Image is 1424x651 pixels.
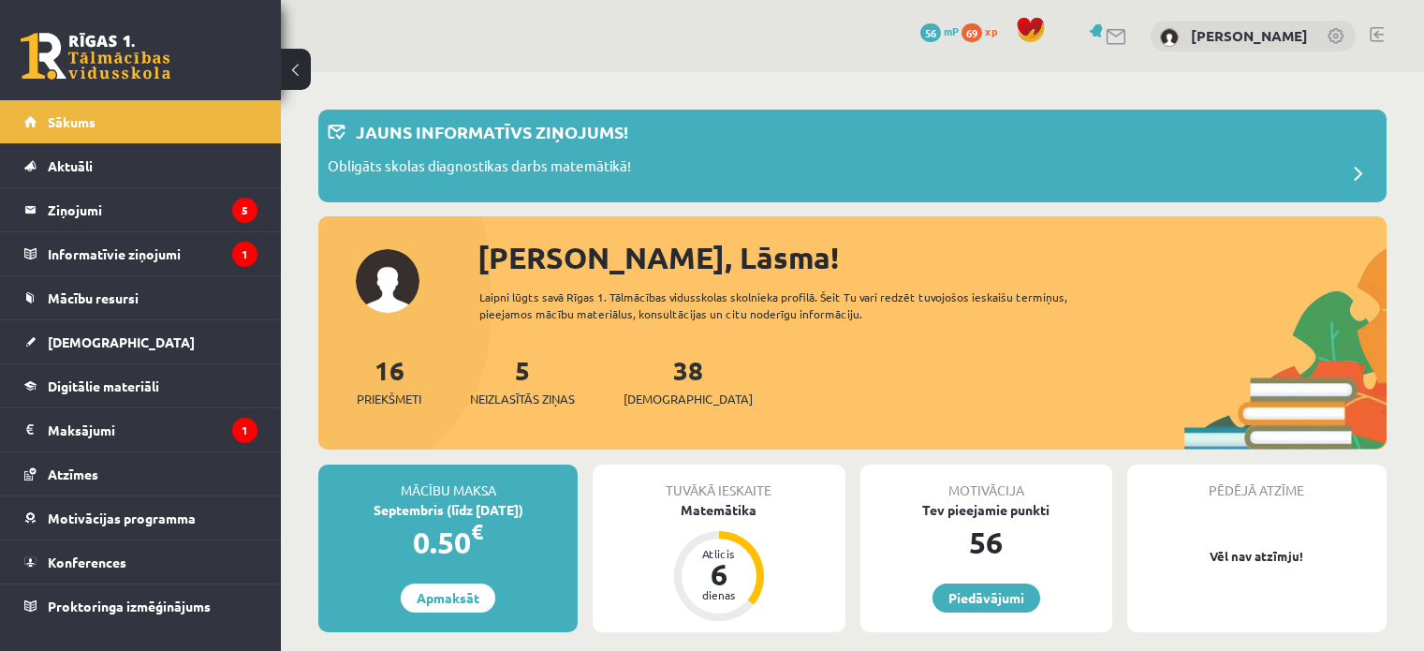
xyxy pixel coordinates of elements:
div: dienas [691,589,747,600]
a: Sākums [24,100,257,143]
div: Pēdējā atzīme [1127,465,1387,500]
span: Proktoringa izmēģinājums [48,598,211,614]
i: 5 [232,198,257,223]
a: 56 mP [920,23,959,38]
a: Maksājumi1 [24,408,257,451]
a: Konferences [24,540,257,584]
img: Lāsma Dīriņa [1160,28,1179,47]
span: 56 [920,23,941,42]
span: € [471,518,483,545]
a: [DEMOGRAPHIC_DATA] [24,320,257,363]
a: Digitālie materiāli [24,364,257,407]
p: Jauns informatīvs ziņojums! [356,119,628,144]
span: Aktuāli [48,157,93,174]
span: 69 [962,23,982,42]
a: Ziņojumi5 [24,188,257,231]
i: 1 [232,242,257,267]
a: Atzīmes [24,452,257,496]
span: mP [944,23,959,38]
a: 38[DEMOGRAPHIC_DATA] [624,353,753,408]
a: 5Neizlasītās ziņas [470,353,575,408]
a: Proktoringa izmēģinājums [24,584,257,628]
div: Matemātika [593,500,844,520]
a: 69 xp [962,23,1006,38]
span: Priekšmeti [357,390,421,408]
a: [PERSON_NAME] [1191,26,1308,45]
a: 16Priekšmeti [357,353,421,408]
div: Tuvākā ieskaite [593,465,844,500]
a: Jauns informatīvs ziņojums! Obligāts skolas diagnostikas darbs matemātikā! [328,119,1377,193]
div: 6 [691,559,747,589]
span: Digitālie materiāli [48,377,159,394]
div: [PERSON_NAME], Lāsma! [477,235,1387,280]
a: Motivācijas programma [24,496,257,540]
div: 56 [860,520,1112,565]
a: Rīgas 1. Tālmācības vidusskola [21,33,170,80]
div: Laipni lūgts savā Rīgas 1. Tālmācības vidusskolas skolnieka profilā. Šeit Tu vari redzēt tuvojošo... [479,289,1121,322]
legend: Ziņojumi [48,188,257,231]
p: Vēl nav atzīmju! [1137,547,1377,566]
a: Aktuāli [24,144,257,187]
a: Matemātika Atlicis 6 dienas [593,500,844,624]
div: Tev pieejamie punkti [860,500,1112,520]
div: Mācību maksa [318,465,578,500]
span: Mācību resursi [48,289,139,306]
div: Atlicis [691,548,747,559]
span: Konferences [48,554,126,570]
span: Motivācijas programma [48,510,196,526]
span: [DEMOGRAPHIC_DATA] [624,390,753,408]
i: 1 [232,418,257,443]
legend: Maksājumi [48,408,257,451]
div: Motivācija [860,465,1112,500]
span: xp [985,23,997,38]
span: Sākums [48,113,95,130]
div: 0.50 [318,520,578,565]
span: Neizlasītās ziņas [470,390,575,408]
a: Apmaksāt [401,584,495,613]
legend: Informatīvie ziņojumi [48,232,257,275]
a: Informatīvie ziņojumi1 [24,232,257,275]
span: Atzīmes [48,466,98,482]
div: Septembris (līdz [DATE]) [318,500,578,520]
span: [DEMOGRAPHIC_DATA] [48,333,195,350]
p: Obligāts skolas diagnostikas darbs matemātikā! [328,155,631,182]
a: Mācību resursi [24,276,257,319]
a: Piedāvājumi [932,584,1040,613]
